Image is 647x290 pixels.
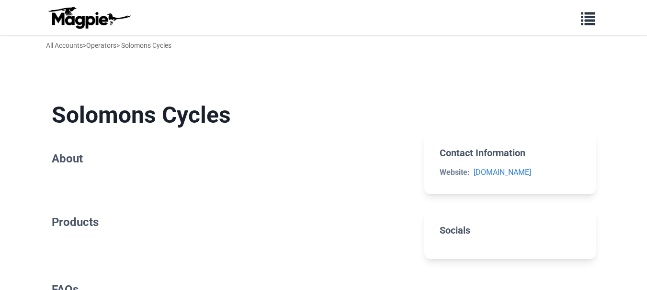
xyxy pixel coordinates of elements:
[46,40,171,51] div: > > Solomons Cycles
[440,147,580,159] h2: Contact Information
[52,152,409,166] h2: About
[440,168,470,177] strong: Website:
[46,6,132,29] img: logo-ab69f6fb50320c5b225c76a69d11143b.png
[440,225,580,236] h2: Socials
[52,215,409,229] h2: Products
[52,101,409,129] h1: Solomons Cycles
[474,168,531,177] a: [DOMAIN_NAME]
[46,42,83,49] a: All Accounts
[86,42,116,49] a: Operators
